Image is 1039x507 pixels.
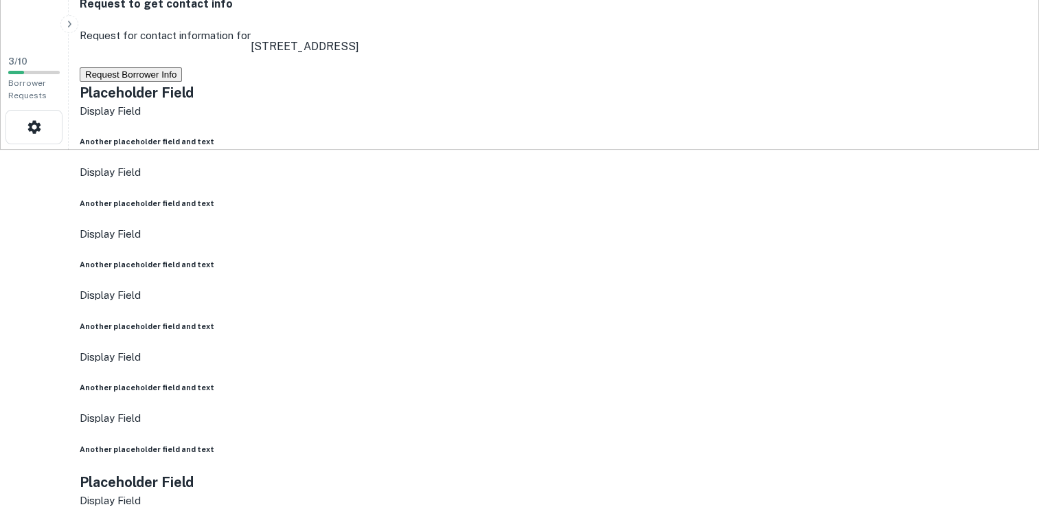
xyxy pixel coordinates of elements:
[80,382,1028,393] h6: Another placeholder field and text
[80,164,1028,181] p: Display Field
[80,410,1028,427] p: Display Field
[80,226,1028,243] p: Display Field
[80,136,1028,147] h6: Another placeholder field and text
[8,78,47,100] span: Borrower Requests
[8,56,27,67] span: 3 / 10
[80,259,1028,270] h6: Another placeholder field and text
[251,38,359,55] p: [STREET_ADDRESS]
[80,349,1028,365] p: Display Field
[80,198,1028,209] h6: Another placeholder field and text
[80,444,1028,455] h6: Another placeholder field and text
[970,353,1039,419] iframe: Chat Widget
[80,27,251,66] p: Request for contact information for
[80,287,1028,304] p: Display Field
[80,67,182,82] button: Request Borrower Info
[80,472,1028,493] h5: Placeholder Field
[80,321,1028,332] h6: Another placeholder field and text
[80,103,1028,120] p: Display Field
[80,82,1028,103] h5: Placeholder Field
